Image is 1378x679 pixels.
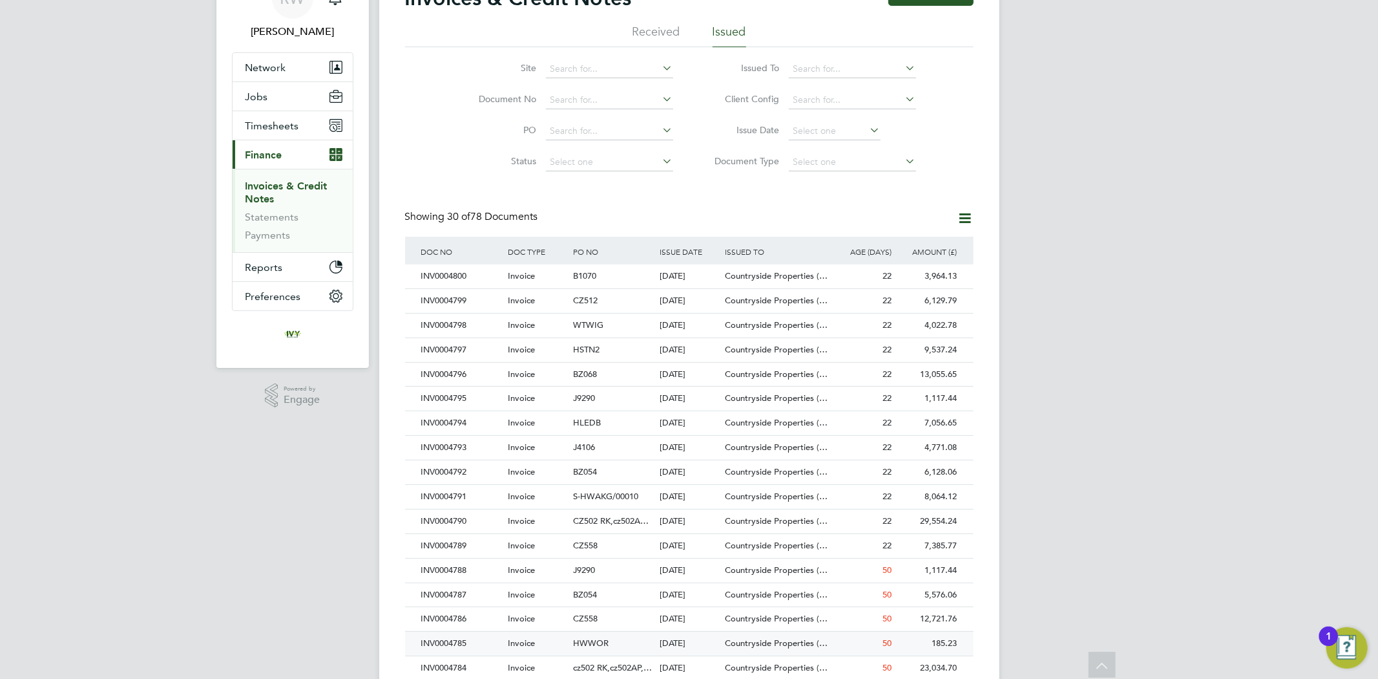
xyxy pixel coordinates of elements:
input: Search for... [789,60,916,78]
div: INV0004790 [418,510,505,533]
input: Select one [789,122,881,140]
div: [DATE] [656,363,722,387]
span: 22 [883,270,892,281]
a: Payments [245,229,291,241]
span: Countryside Properties (… [725,319,828,330]
div: INV0004795 [418,387,505,411]
div: [DATE] [656,632,722,656]
div: 6,128.06 [895,460,961,484]
a: Powered byEngage [265,383,320,408]
span: HLEDB [573,417,601,428]
input: Search for... [546,91,673,109]
div: INV0004786 [418,607,505,631]
span: Invoice [508,270,535,281]
span: CZ558 [573,613,598,624]
div: [DATE] [656,559,722,583]
label: Document No [463,93,537,105]
label: PO [463,124,537,136]
span: 50 [883,589,892,600]
span: HSTN2 [573,344,600,355]
span: 22 [883,540,892,551]
div: 5,576.06 [895,583,961,607]
span: 22 [883,515,892,526]
div: INV0004797 [418,338,505,362]
li: Received [632,24,680,47]
span: B1070 [573,270,596,281]
span: S-HWAKG/00010 [573,491,638,502]
span: Countryside Properties (… [725,369,828,380]
span: Invoice [508,540,535,551]
span: 22 [883,491,892,502]
span: Countryside Properties (… [725,565,828,576]
div: 1,117.44 [895,387,961,411]
span: Jobs [245,91,268,103]
span: Countryside Properties (… [725,466,828,477]
span: 22 [883,442,892,453]
div: 7,385.77 [895,534,961,558]
div: INV0004791 [418,485,505,509]
span: 22 [883,369,892,380]
div: Finance [233,169,353,252]
div: 4,022.78 [895,314,961,338]
div: INV0004796 [418,363,505,387]
span: Rob Winchle [232,24,353,39]
div: 6,129.79 [895,289,961,313]
button: Jobs [233,82,353,111]
div: [DATE] [656,436,722,460]
button: Preferences [233,282,353,310]
input: Search for... [546,122,673,140]
span: 22 [883,344,892,355]
button: Finance [233,140,353,169]
div: 1,117.44 [895,559,961,583]
span: Network [245,61,286,74]
div: [DATE] [656,534,722,558]
span: Invoice [508,344,535,355]
span: Countryside Properties (… [725,491,828,502]
span: Countryside Properties (… [725,638,828,649]
div: 1 [1326,636,1331,653]
div: INV0004785 [418,632,505,656]
span: Invoice [508,466,535,477]
div: 29,554.24 [895,510,961,533]
a: Go to home page [232,324,353,345]
a: Invoices & Credit Notes [245,180,328,205]
label: Issued To [705,62,780,74]
span: CZ512 [573,295,598,306]
a: Statements [245,211,299,223]
label: Client Config [705,93,780,105]
span: 78 Documents [448,210,538,223]
span: 50 [883,662,892,673]
span: J9290 [573,393,595,404]
span: Invoice [508,589,535,600]
span: 22 [883,295,892,306]
div: ISSUED TO [722,237,830,266]
div: [DATE] [656,314,722,338]
span: Invoice [508,295,535,306]
span: Invoice [508,565,535,576]
div: INV0004793 [418,436,505,460]
input: Search for... [789,91,916,109]
div: Showing [405,210,541,224]
div: [DATE] [656,460,722,484]
span: Countryside Properties (… [725,344,828,355]
div: AGE (DAYS) [830,237,895,266]
span: HWWOR [573,638,609,649]
span: J9290 [573,565,595,576]
span: Invoice [508,638,535,649]
span: Countryside Properties (… [725,270,828,281]
span: Invoice [508,369,535,380]
span: J4106 [573,442,595,453]
span: Countryside Properties (… [725,442,828,453]
img: ivyresourcegroup-logo-retina.png [282,324,303,345]
div: INV0004799 [418,289,505,313]
input: Select one [546,153,673,171]
span: Countryside Properties (… [725,540,828,551]
div: DOC NO [418,237,505,266]
label: Status [463,155,537,167]
li: Issued [713,24,746,47]
span: 30 of [448,210,471,223]
div: INV0004788 [418,559,505,583]
span: Timesheets [245,120,299,132]
div: [DATE] [656,485,722,509]
div: [DATE] [656,387,722,411]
